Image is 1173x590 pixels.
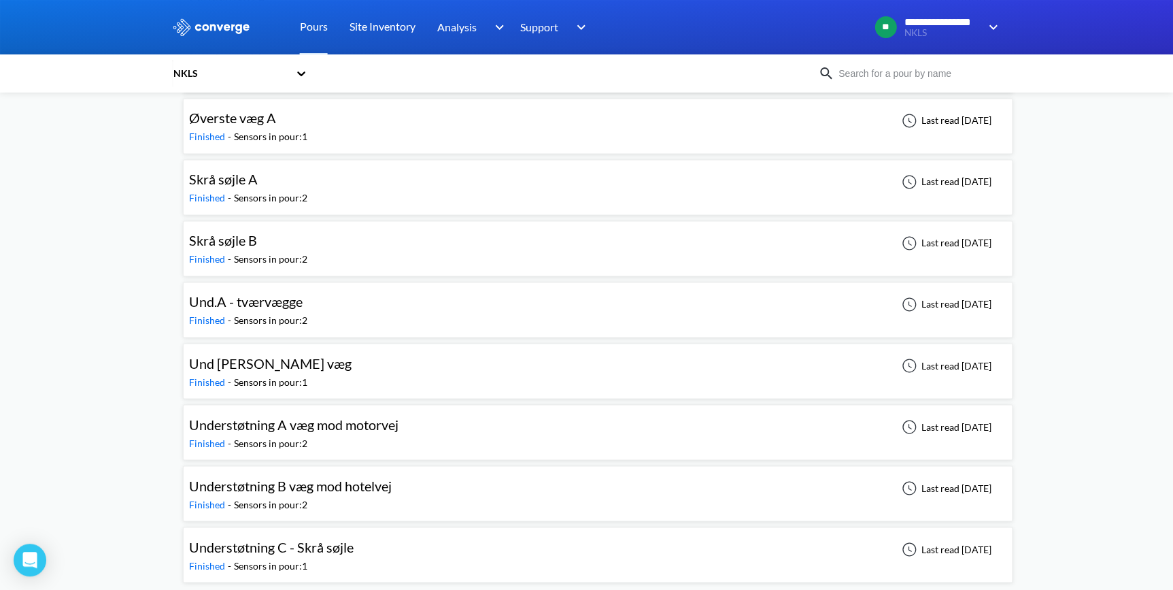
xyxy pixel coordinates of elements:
[189,253,228,265] span: Finished
[834,66,999,81] input: Search for a pour by name
[228,131,234,142] span: -
[183,114,1013,125] a: Øverste væg AFinished-Sensors in pour:1Last read [DATE]
[486,19,507,35] img: downArrow.svg
[894,235,996,251] div: Last read [DATE]
[183,359,1013,370] a: Und [PERSON_NAME] vægFinished-Sensors in pour:1Last read [DATE]
[189,559,228,571] span: Finished
[172,66,289,81] div: NKLS
[189,171,258,187] span: Skrå søjle A
[183,481,1013,493] a: Understøtning B væg mod hotelvejFinished-Sensors in pour:2Last read [DATE]
[904,28,979,38] span: NKLS
[183,236,1013,248] a: Skrå søjle BFinished-Sensors in pour:2Last read [DATE]
[228,314,234,326] span: -
[189,498,228,510] span: Finished
[189,538,354,555] span: Understøtning C - Skrå søjle
[894,112,996,129] div: Last read [DATE]
[189,437,228,448] span: Finished
[189,110,276,126] span: Øverste væg A
[189,477,392,493] span: Understøtning B væg mod hotelvej
[228,559,234,571] span: -
[818,65,834,82] img: icon-search.svg
[183,297,1013,309] a: Und.A - tværvæggeFinished-Sensors in pour:2Last read [DATE]
[228,498,234,510] span: -
[894,480,996,496] div: Last read [DATE]
[189,416,398,432] span: Understøtning A væg mod motorvej
[189,293,303,310] span: Und.A - tværvægge
[189,355,352,371] span: Und [PERSON_NAME] væg
[189,232,257,248] span: Skrå søjle B
[14,544,46,576] div: Open Intercom Messenger
[894,419,996,435] div: Last read [DATE]
[894,296,996,312] div: Last read [DATE]
[234,313,307,328] div: Sensors in pour: 2
[183,542,1013,554] a: Understøtning C - Skrå søjleFinished-Sensors in pour:1Last read [DATE]
[228,253,234,265] span: -
[189,131,228,142] span: Finished
[228,192,234,203] span: -
[228,437,234,448] span: -
[183,420,1013,431] a: Understøtning A væg mod motorvejFinished-Sensors in pour:2Last read [DATE]
[568,19,590,35] img: downArrow.svg
[894,174,996,190] div: Last read [DATE]
[980,19,1002,35] img: downArrow.svg
[520,18,558,35] span: Support
[183,175,1013,186] a: Skrå søjle AFinished-Sensors in pour:2Last read [DATE]
[234,497,307,512] div: Sensors in pour: 2
[189,376,228,387] span: Finished
[172,18,251,36] img: logo_ewhite.svg
[894,541,996,557] div: Last read [DATE]
[234,252,307,267] div: Sensors in pour: 2
[234,374,307,389] div: Sensors in pour: 1
[234,129,307,144] div: Sensors in pour: 1
[228,376,234,387] span: -
[234,436,307,450] div: Sensors in pour: 2
[189,314,228,326] span: Finished
[894,357,996,374] div: Last read [DATE]
[234,558,307,573] div: Sensors in pour: 1
[234,191,307,206] div: Sensors in pour: 2
[189,192,228,203] span: Finished
[437,18,477,35] span: Analysis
